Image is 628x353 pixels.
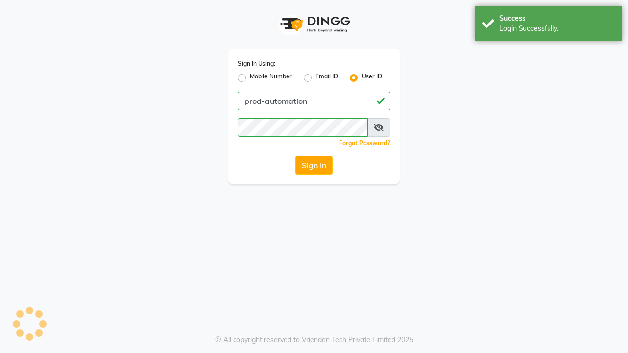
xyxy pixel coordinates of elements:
[275,10,353,39] img: logo1.svg
[499,24,615,34] div: Login Successfully.
[238,59,275,68] label: Sign In Using:
[362,72,382,84] label: User ID
[250,72,292,84] label: Mobile Number
[238,92,390,110] input: Username
[315,72,338,84] label: Email ID
[238,118,368,137] input: Username
[499,13,615,24] div: Success
[295,156,333,175] button: Sign In
[339,139,390,147] a: Forgot Password?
